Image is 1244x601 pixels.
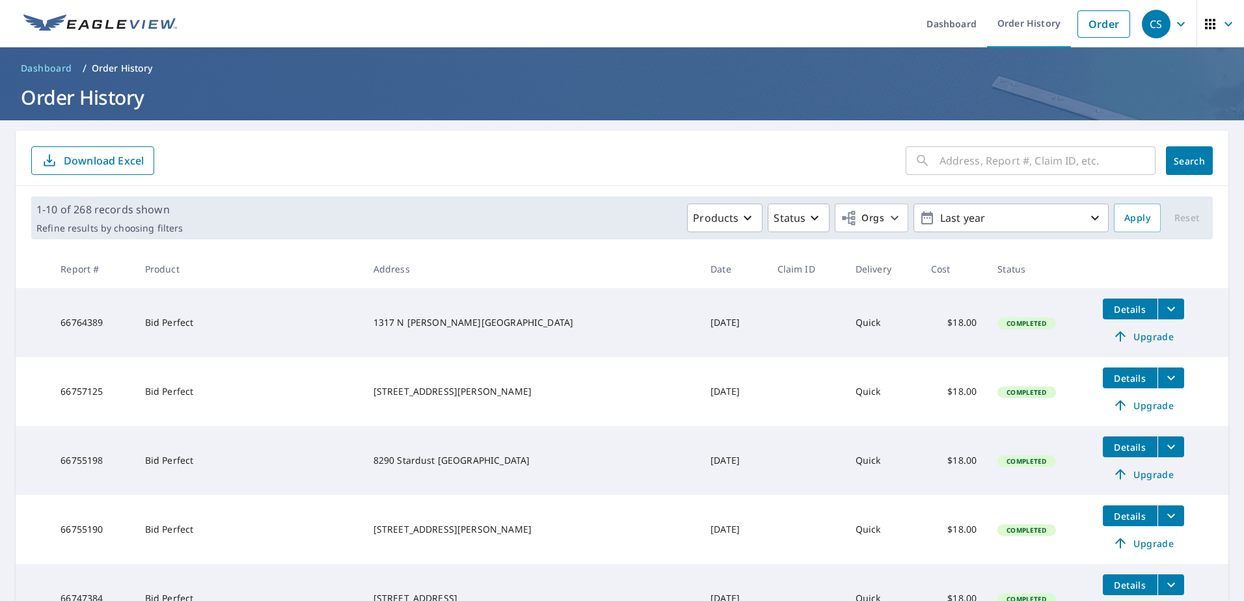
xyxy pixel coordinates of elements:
[921,250,987,288] th: Cost
[1103,326,1184,347] a: Upgrade
[1103,574,1157,595] button: detailsBtn-66747384
[135,426,363,495] td: Bid Perfect
[913,204,1109,232] button: Last year
[135,357,363,426] td: Bid Perfect
[1077,10,1130,38] a: Order
[1103,436,1157,457] button: detailsBtn-66755198
[700,288,766,357] td: [DATE]
[999,388,1054,397] span: Completed
[50,426,134,495] td: 66755198
[36,202,183,217] p: 1-10 of 268 records shown
[921,426,987,495] td: $18.00
[1103,533,1184,554] a: Upgrade
[693,210,738,226] p: Products
[83,60,87,76] li: /
[36,222,183,234] p: Refine results by choosing filters
[1166,146,1213,175] button: Search
[373,523,690,536] div: [STREET_ADDRESS][PERSON_NAME]
[64,154,144,168] p: Download Excel
[50,357,134,426] td: 66757125
[23,14,177,34] img: EV Logo
[767,250,845,288] th: Claim ID
[135,250,363,288] th: Product
[845,288,921,357] td: Quick
[1111,328,1176,344] span: Upgrade
[841,210,884,226] span: Orgs
[373,316,690,329] div: 1317 N [PERSON_NAME][GEOGRAPHIC_DATA]
[845,357,921,426] td: Quick
[50,250,134,288] th: Report #
[373,454,690,467] div: 8290 Stardust [GEOGRAPHIC_DATA]
[1142,10,1170,38] div: CS
[700,426,766,495] td: [DATE]
[1111,579,1150,591] span: Details
[1157,299,1184,319] button: filesDropdownBtn-66764389
[1157,367,1184,388] button: filesDropdownBtn-66757125
[1111,372,1150,384] span: Details
[1111,510,1150,522] span: Details
[92,62,153,75] p: Order History
[1103,505,1157,526] button: detailsBtn-66755190
[999,526,1054,535] span: Completed
[921,495,987,564] td: $18.00
[1157,574,1184,595] button: filesDropdownBtn-66747384
[987,250,1092,288] th: Status
[363,250,700,288] th: Address
[935,207,1087,230] p: Last year
[31,146,154,175] button: Download Excel
[1111,535,1176,551] span: Upgrade
[1157,436,1184,457] button: filesDropdownBtn-66755198
[1103,299,1157,319] button: detailsBtn-66764389
[940,142,1156,179] input: Address, Report #, Claim ID, etc.
[1111,441,1150,453] span: Details
[373,385,690,398] div: [STREET_ADDRESS][PERSON_NAME]
[1114,204,1161,232] button: Apply
[1111,397,1176,413] span: Upgrade
[700,250,766,288] th: Date
[1103,464,1184,485] a: Upgrade
[845,426,921,495] td: Quick
[774,210,805,226] p: Status
[1103,367,1157,388] button: detailsBtn-66757125
[845,495,921,564] td: Quick
[835,204,908,232] button: Orgs
[687,204,763,232] button: Products
[1157,505,1184,526] button: filesDropdownBtn-66755190
[1111,466,1176,482] span: Upgrade
[1103,395,1184,416] a: Upgrade
[999,457,1054,466] span: Completed
[50,495,134,564] td: 66755190
[21,62,72,75] span: Dashboard
[16,58,77,79] a: Dashboard
[135,288,363,357] td: Bid Perfect
[700,357,766,426] td: [DATE]
[1111,303,1150,315] span: Details
[999,319,1054,328] span: Completed
[1124,210,1150,226] span: Apply
[16,58,1228,79] nav: breadcrumb
[50,288,134,357] td: 66764389
[1176,155,1202,167] span: Search
[845,250,921,288] th: Delivery
[768,204,830,232] button: Status
[16,84,1228,111] h1: Order History
[921,357,987,426] td: $18.00
[135,495,363,564] td: Bid Perfect
[921,288,987,357] td: $18.00
[700,495,766,564] td: [DATE]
